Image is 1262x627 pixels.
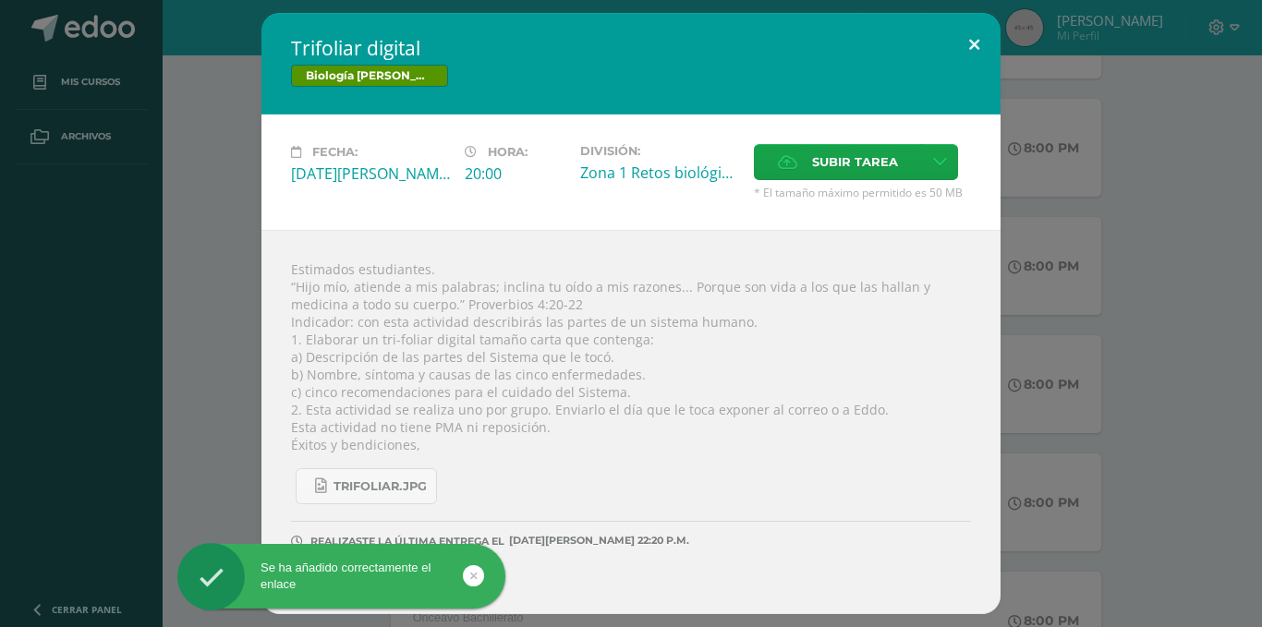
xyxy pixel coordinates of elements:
a: Trifoliar.jpg [296,468,437,504]
div: [DATE][PERSON_NAME] [291,163,450,184]
span: [DATE][PERSON_NAME] 22:20 P.M. [504,540,689,541]
span: Subir tarea [812,145,898,179]
span: Hora: [488,145,528,159]
label: División: [580,144,739,158]
div: Se ha añadido correctamente el enlace [177,560,505,593]
button: Close (Esc) [948,13,1001,76]
h2: Trifoliar digital [291,35,971,61]
span: Fecha: [312,145,358,159]
span: Trifoliar.jpg [334,479,427,494]
span: REALIZASTE LA ÚLTIMA ENTREGA EL [310,535,504,548]
div: Estimados estudiantes. “Hijo mío, atiende a mis palabras; inclina tu oído a mis razones... Porque... [261,230,1001,614]
span: Biología [PERSON_NAME] V [291,65,448,87]
div: Zona 1 Retos biológicos [580,163,739,183]
div: 20:00 [465,163,565,184]
span: * El tamaño máximo permitido es 50 MB [754,185,971,200]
